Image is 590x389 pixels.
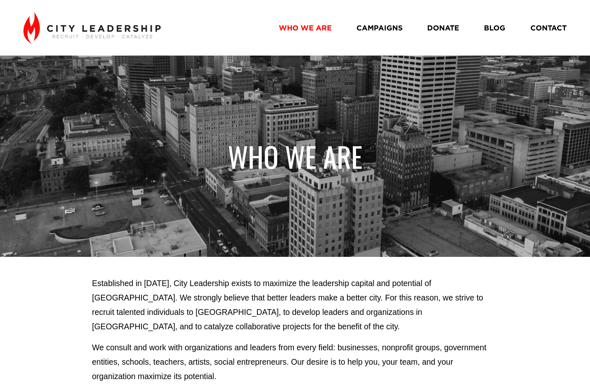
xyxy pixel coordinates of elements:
a: DONATE [427,21,459,35]
a: WHO WE ARE [279,21,332,35]
a: CONTACT [530,21,567,35]
a: BLOG [484,21,505,35]
img: City Leadership - Recruit. Develop. Catalyze. [23,12,160,44]
a: CAMPAIGNS [356,21,403,35]
p: We consult and work with organizations and leaders from every field: businesses, nonprofit groups... [92,340,498,384]
p: Established in [DATE], City Leadership exists to maximize the leadership capital and potential of... [92,276,498,334]
h1: WHO WE ARE [92,139,498,173]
